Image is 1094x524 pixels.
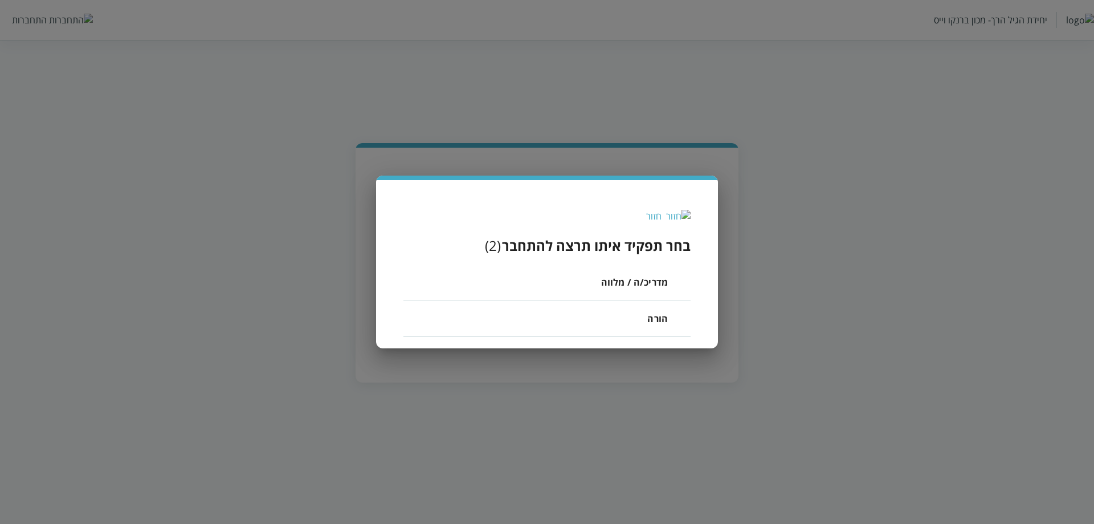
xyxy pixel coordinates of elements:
h3: בחר תפקיד איתו תרצה להתחבר [502,236,691,255]
img: חזור [666,210,691,222]
div: ( 2 ) [485,236,501,255]
div: חזור [646,210,662,222]
span: מדריכ/ה / מלווה [601,275,668,289]
span: הורה [647,312,668,326]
